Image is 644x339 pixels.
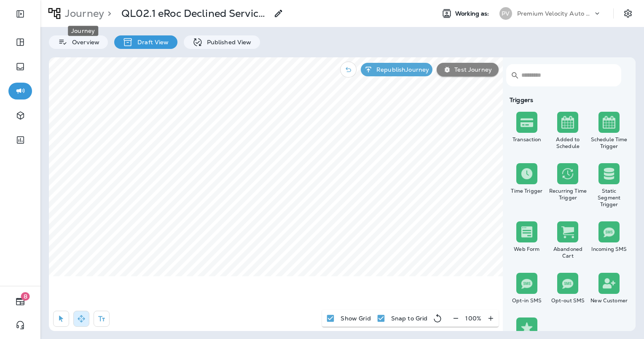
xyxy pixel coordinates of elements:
button: 8 [8,293,32,310]
div: Opt-in SMS [508,297,546,304]
p: Test Journey [451,66,492,73]
div: Added to Schedule [549,136,587,150]
button: Settings [620,6,636,21]
div: Time Trigger [508,188,546,194]
p: Published View [203,39,252,46]
p: 100 % [465,315,481,322]
div: Web Form [508,246,546,253]
button: Test Journey [437,63,499,76]
span: 8 [21,292,30,301]
div: New Customer [590,297,628,304]
p: > [104,7,111,20]
div: PV [499,7,512,20]
div: Abandoned Cart [549,246,587,259]
div: Opt-out SMS [549,297,587,304]
button: RepublishJourney [361,63,432,76]
p: Snap to Grid [391,315,428,322]
p: Premium Velocity Auto dba Jiffy Lube [517,10,593,17]
div: Incoming SMS [590,246,628,253]
div: Static Segment Trigger [590,188,628,208]
div: Journey [68,26,98,36]
div: Schedule Time Trigger [590,136,628,150]
p: Journey [62,7,104,20]
div: Recurring Time Trigger [549,188,587,201]
button: Expand Sidebar [8,5,32,22]
p: Draft View [133,39,169,46]
p: Overview [68,39,99,46]
p: QL02.1 eRoc Declined Service Follow-Up [121,7,268,20]
div: Transaction [508,136,546,143]
div: Triggers [506,97,630,103]
span: Working as: [455,10,491,17]
p: Republish Journey [373,66,429,73]
p: Show Grid [341,315,370,322]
